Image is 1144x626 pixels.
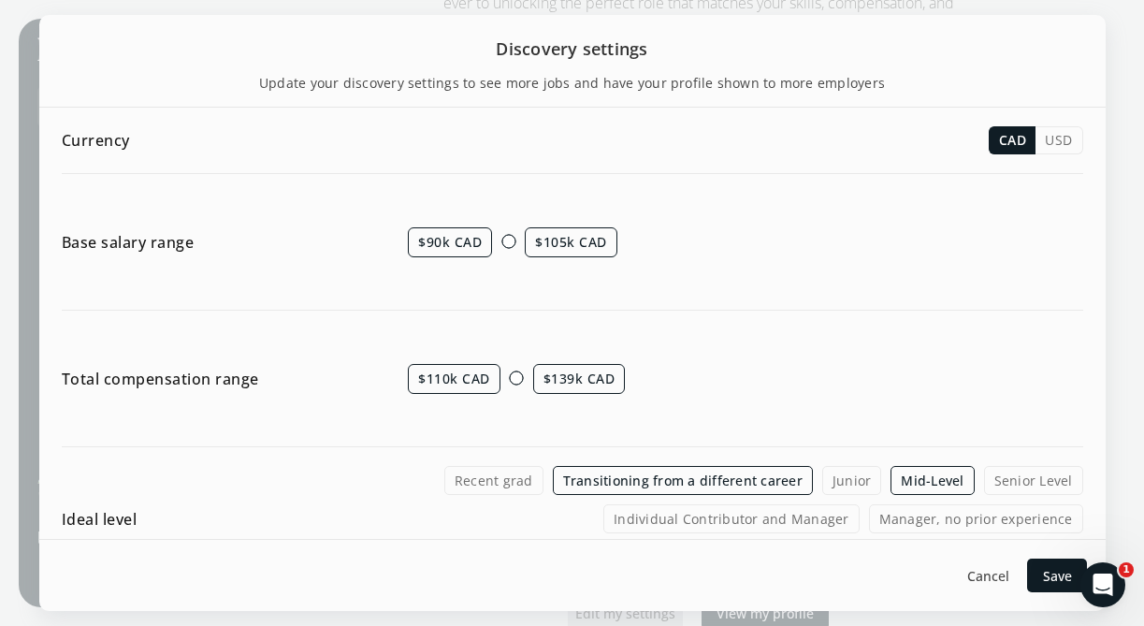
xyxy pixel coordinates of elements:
button: USD [1035,126,1083,154]
label: Manager, no prior experience [869,504,1083,533]
h1: Total compensation range [62,368,399,390]
h1: Currency [62,129,399,152]
span: $139k CAD [533,364,626,394]
label: Junior [822,466,882,495]
button: CAD [989,126,1036,154]
span: Update your discovery settings to see more jobs and have your profile shown to more employers [58,73,1087,93]
label: Individual Contributor and Manager [603,504,860,533]
h2: Discovery settings [39,15,1106,108]
label: Transitioning from a different career [553,466,813,495]
span: $110k CAD [408,364,500,394]
span: $90k CAD [408,227,492,257]
span: Cancel [966,566,1008,586]
h1: Ideal level [62,508,399,531]
label: Mid-Level [891,466,974,495]
span: 1 [1119,562,1134,577]
label: Senior Level [984,466,1083,495]
iframe: Intercom live chat [1080,562,1125,607]
button: Save [1027,559,1087,592]
span: Save [1042,566,1071,586]
span: $105k CAD [525,227,617,257]
button: Cancel [958,559,1018,592]
h1: Base salary range [62,231,399,254]
label: Recent grad [444,466,543,495]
